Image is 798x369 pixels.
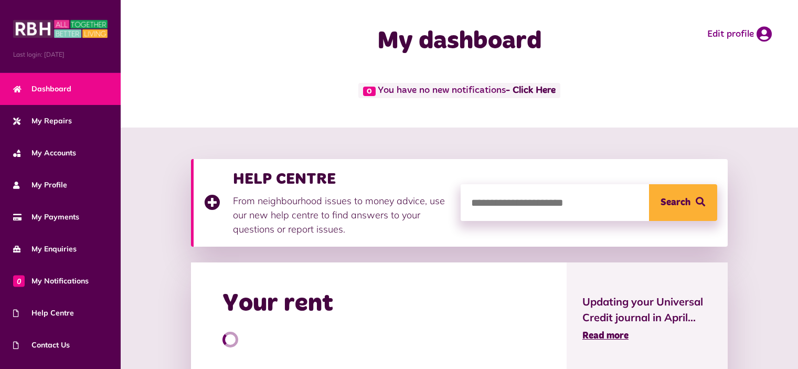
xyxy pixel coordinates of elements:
span: Last login: [DATE] [13,50,108,59]
p: From neighbourhood issues to money advice, use our new help centre to find answers to your questi... [233,194,450,236]
a: Edit profile [707,26,772,42]
span: Help Centre [13,308,74,319]
img: MyRBH [13,18,108,39]
h1: My dashboard [301,26,619,57]
span: My Accounts [13,147,76,159]
a: Updating your Universal Credit journal in April... Read more [582,294,712,343]
span: Read more [582,331,629,341]
span: 0 [363,87,376,96]
span: My Profile [13,180,67,191]
span: Updating your Universal Credit journal in April... [582,294,712,325]
span: Contact Us [13,340,70,351]
span: 0 [13,275,25,287]
span: You have no new notifications [358,83,560,98]
span: My Payments [13,212,79,223]
span: Search [661,184,690,221]
button: Search [649,184,717,221]
a: - Click Here [506,86,556,96]
span: My Enquiries [13,244,77,255]
span: My Notifications [13,276,89,287]
span: My Repairs [13,115,72,126]
span: Dashboard [13,83,71,94]
h2: Your rent [222,289,333,319]
h3: HELP CENTRE [233,170,450,188]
